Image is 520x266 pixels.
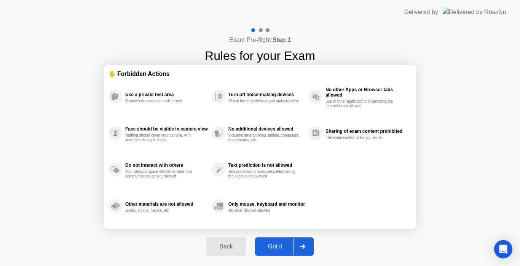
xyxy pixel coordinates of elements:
[325,135,397,140] div: The exam content is for you alone
[228,202,305,207] div: Only mouse, keyboard and monitor
[125,99,197,103] div: Somewhere quiet and undisturbed
[228,126,305,132] div: No additional devices allowed
[125,133,197,142] div: Nothing should cover your camera, with your face clearly in focus
[125,169,197,179] div: Your physical space should be clear and communication apps turned off
[125,208,197,213] div: Books, scripts, papers, etc
[125,126,208,132] div: Face should be visible in camera view
[228,208,300,213] div: No other devices allowed
[228,163,305,168] div: Text prediction is not allowed
[273,37,291,43] b: Step 1
[404,8,438,17] div: Delivered by
[257,243,293,250] div: Got it
[125,202,208,207] div: Other materials are not allowed
[125,92,208,97] div: Use a private test area
[325,129,408,134] div: Sharing of exam content prohibited
[325,99,397,108] div: Use of other applications or browsing the internet is not allowed
[255,237,314,256] button: Got it
[229,35,291,45] h4: Exam Pre-flight:
[209,243,243,250] div: Back
[228,92,305,97] div: Turn off noise-making devices
[108,69,412,78] div: ✋ Forbidden Actions
[206,237,246,256] button: Back
[205,47,315,65] h1: Rules for your Exam
[325,87,408,98] div: No other Apps or Browser tabs allowed
[125,163,208,168] div: Do not interact with others
[494,240,512,258] div: Open Intercom Messenger
[228,133,300,142] div: Including smartphones, tablets, computers, headphones, etc.
[443,8,506,16] img: Delivered by Rosalyn
[228,99,300,103] div: Check for noisy devices and ambient noise
[228,169,300,179] div: Text prediction or auto-completion during the exam is not allowed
